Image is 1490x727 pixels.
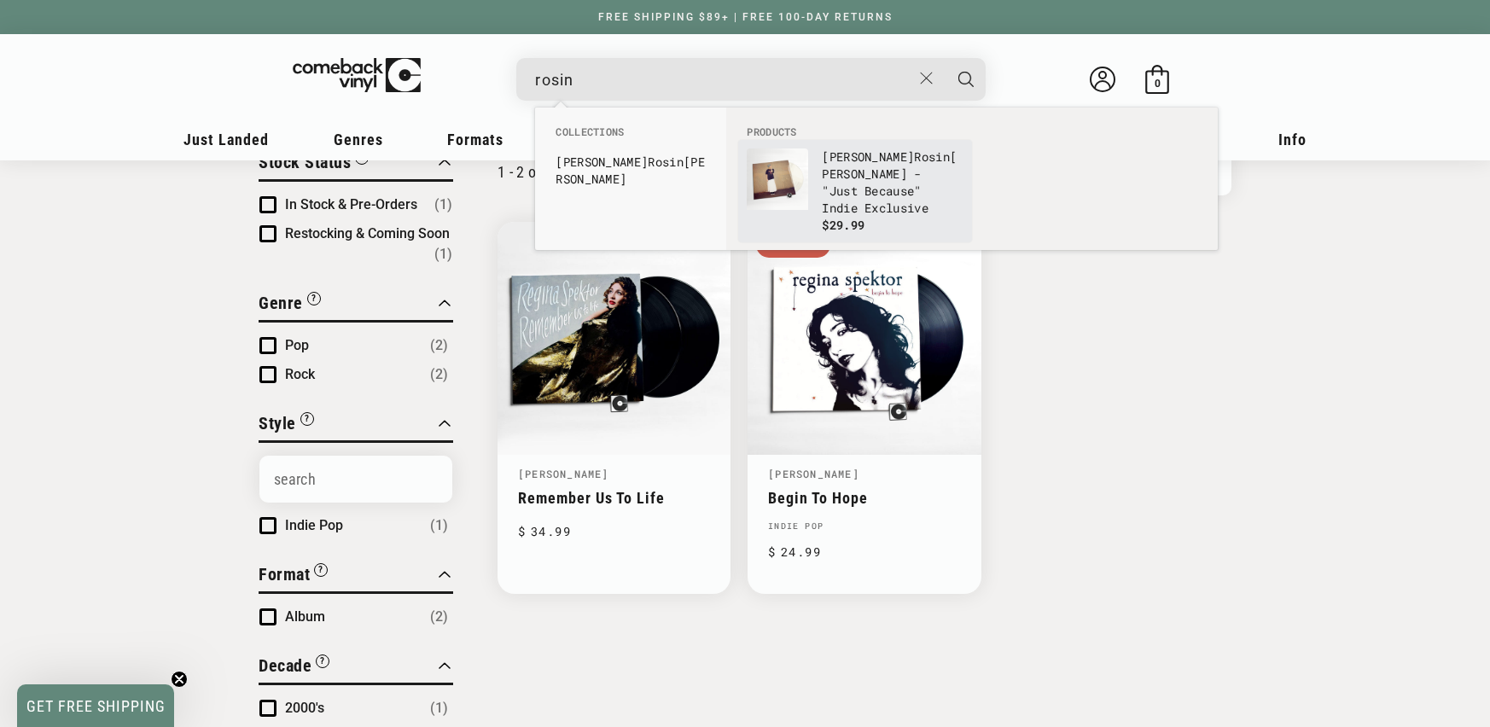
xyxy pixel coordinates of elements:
[738,125,1206,140] li: Products
[259,561,328,591] button: Filter by Format
[259,456,452,503] input: Search Options
[747,148,963,234] a: Claire Rosinkranz - "Just Because" Indie Exclusive [PERSON_NAME]Rosin[PERSON_NAME] - "Just Becaus...
[259,653,329,683] button: Filter by Decade
[259,410,314,440] button: Filter by Style
[26,697,166,715] span: GET FREE SHIPPING
[259,152,351,172] span: Stock Status
[430,607,448,627] span: Number of products: (2)
[171,671,188,688] button: Close teaser
[547,125,714,148] li: Collections
[285,196,417,212] span: In Stock & Pre-Orders
[285,700,324,716] span: 2000's
[768,489,960,507] a: Begin To Hope
[1278,131,1307,148] span: Info
[434,244,452,265] span: Number of products: (1)
[747,148,808,210] img: Claire Rosinkranz - "Just Because" Indie Exclusive
[535,108,726,201] div: Collections
[430,515,448,536] span: Number of products: (1)
[259,564,310,585] span: Format
[259,655,311,676] span: Decade
[822,217,864,233] span: $29.99
[822,148,963,217] p: [PERSON_NAME] [PERSON_NAME] - "Just Because" Indie Exclusive
[430,364,448,385] span: Number of products: (2)
[648,154,684,170] b: Rosin
[285,608,325,625] span: Album
[430,335,448,356] span: Number of products: (2)
[334,131,383,148] span: Genres
[911,60,943,97] button: Close
[17,684,174,727] div: GET FREE SHIPPINGClose teaser
[434,195,452,215] span: Number of products: (1)
[726,108,1218,250] div: Products
[285,225,450,241] span: Restocking & Coming Soon
[285,337,309,353] span: Pop
[556,154,706,188] a: [PERSON_NAME]Rosin[PERSON_NAME]
[259,290,321,320] button: Filter by Genre
[183,131,269,148] span: Just Landed
[535,62,911,97] input: When autocomplete results are available use up and down arrows to review and enter to select
[447,131,503,148] span: Formats
[430,698,448,718] span: Number of products: (1)
[547,148,714,193] li: collections: Claire Rosinkranz
[259,413,296,433] span: Style
[285,366,315,382] span: Rock
[285,517,343,533] span: Indie Pop
[768,467,859,480] a: [PERSON_NAME]
[738,140,972,242] li: products: Claire Rosinkranz - "Just Because" Indie Exclusive
[1155,77,1161,90] span: 0
[518,489,710,507] a: Remember Us To Life
[259,293,303,313] span: Genre
[518,467,609,480] a: [PERSON_NAME]
[581,11,910,23] a: FREE SHIPPING $89+ | FREE 100-DAY RETURNS
[945,58,987,101] button: Search
[498,163,613,181] p: 1 - 2 of 2 products
[516,58,986,101] div: Search
[914,148,950,165] b: Rosin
